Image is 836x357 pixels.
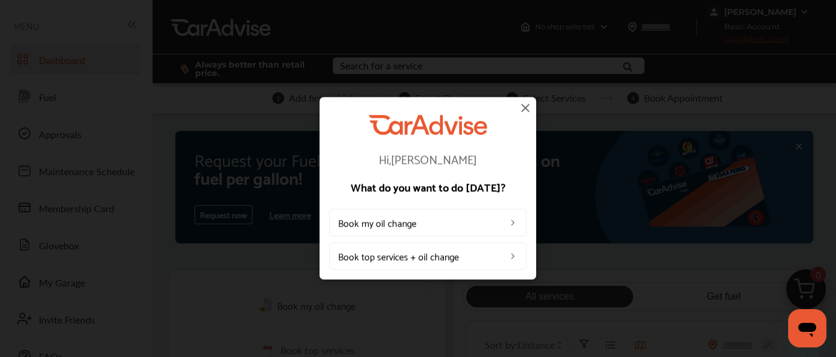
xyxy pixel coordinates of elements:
a: Book my oil change [329,209,527,236]
p: What do you want to do [DATE]? [329,181,527,192]
img: left_arrow_icon.0f472efe.svg [508,251,518,261]
iframe: Button to launch messaging window [788,309,826,347]
img: CarAdvise Logo [369,115,487,135]
p: Hi, [PERSON_NAME] [329,152,527,164]
img: left_arrow_icon.0f472efe.svg [508,218,518,227]
img: close-icon.a004319c.svg [518,100,533,115]
a: Book top services + oil change [329,242,527,270]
